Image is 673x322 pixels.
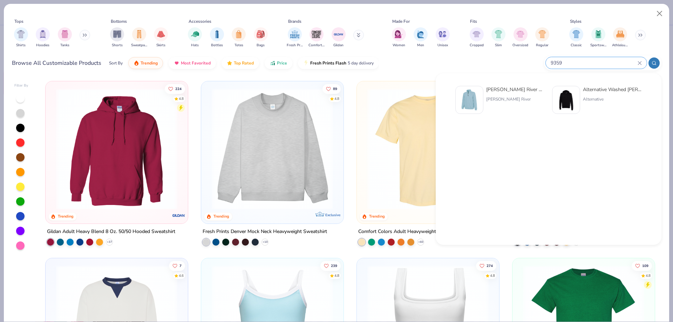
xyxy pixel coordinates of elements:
span: Slim [495,43,502,48]
div: filter for Athleisure [612,27,628,48]
input: Try "T-Shirt" [550,59,638,67]
button: filter button [287,27,303,48]
button: filter button [154,27,168,48]
span: 274 [487,264,493,267]
img: Unisex Image [439,30,447,38]
button: filter button [332,27,346,48]
img: Fresh Prints Image [290,29,300,40]
img: Totes Image [235,30,243,38]
button: Like [169,261,185,270]
button: Top Rated [222,57,259,69]
div: filter for Men [414,27,428,48]
div: Alternative Washed [PERSON_NAME] Challenger [583,86,642,93]
span: + 37 [107,240,112,244]
img: TopRated.gif [227,60,232,66]
span: Shirts [16,43,26,48]
div: 4.8 [646,273,651,278]
div: filter for Women [392,27,406,48]
img: flash.gif [303,60,309,66]
div: filter for Bags [254,27,268,48]
img: Sweatpants Image [135,30,143,38]
button: Fresh Prints Flash5 day delivery [298,57,379,69]
span: Skirts [156,43,165,48]
span: Men [417,43,424,48]
button: Like [322,84,341,94]
span: Trending [141,60,158,66]
div: Styles [570,18,582,25]
span: Fresh Prints [287,43,303,48]
div: filter for Shorts [110,27,124,48]
span: Gildan [333,43,344,48]
img: 5dae992e-9f3c-4731-b560-f59fd71d84a4 [458,89,480,111]
div: Browse All Customizable Products [12,59,101,67]
span: 239 [331,264,337,267]
div: 4.8 [179,96,184,101]
span: 5 day delivery [348,59,374,67]
img: Tanks Image [61,30,69,38]
img: Slim Image [495,30,502,38]
div: filter for Gildan [332,27,346,48]
span: Totes [234,43,243,48]
img: Cropped Image [473,30,481,38]
div: filter for Sweatpants [131,27,147,48]
div: Fits [470,18,477,25]
button: filter button [14,27,28,48]
div: filter for Shirts [14,27,28,48]
span: Price [277,60,287,66]
span: 109 [642,264,648,267]
img: a90f7c54-8796-4cb2-9d6e-4e9644cfe0fe [336,88,465,210]
div: [PERSON_NAME] River Adult Crosswind Quarter Zip Sweatshirt [486,86,545,93]
span: Bottles [211,43,223,48]
div: filter for Unisex [436,27,450,48]
span: Exclusive [325,213,340,217]
div: filter for Sportswear [590,27,606,48]
button: filter button [470,27,484,48]
div: filter for Fresh Prints [287,27,303,48]
span: + 60 [418,240,423,244]
div: filter for Hats [188,27,202,48]
span: Women [393,43,405,48]
img: Regular Image [538,30,546,38]
button: filter button [392,27,406,48]
img: Comfort Colors Image [311,29,322,40]
div: filter for Classic [569,27,583,48]
div: [PERSON_NAME] River [486,96,545,102]
span: 89 [333,87,337,90]
div: Filter By [14,83,28,88]
button: Like [165,84,185,94]
img: Men Image [417,30,424,38]
img: 029b8af0-80e6-406f-9fdc-fdf898547912 [364,88,492,210]
button: Like [632,261,652,270]
span: Top Rated [234,60,254,66]
div: Brands [288,18,301,25]
span: 7 [180,264,182,267]
img: Sportswear Image [594,30,602,38]
span: Oversized [512,43,528,48]
div: filter for Slim [491,27,505,48]
div: filter for Regular [535,27,549,48]
div: filter for Comfort Colors [308,27,325,48]
div: filter for Oversized [512,27,528,48]
div: filter for Totes [232,27,246,48]
img: Classic Image [572,30,580,38]
div: 4.8 [334,96,339,101]
div: filter for Tanks [58,27,72,48]
span: Cropped [470,43,484,48]
button: filter button [491,27,505,48]
button: filter button [590,27,606,48]
button: filter button [232,27,246,48]
img: e721a6d2-724f-4ade-a513-bbea84bb1483 [555,89,577,111]
span: Unisex [437,43,448,48]
span: Most Favorited [181,60,211,66]
img: Skirts Image [157,30,165,38]
span: Fresh Prints Flash [310,60,346,66]
button: filter button [131,27,147,48]
img: trending.gif [134,60,139,66]
span: Regular [536,43,549,48]
img: Hats Image [191,30,199,38]
img: Women Image [395,30,403,38]
span: + 10 [263,240,268,244]
img: 01756b78-01f6-4cc6-8d8a-3c30c1a0c8ac [53,88,181,210]
button: filter button [535,27,549,48]
div: Made For [392,18,410,25]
